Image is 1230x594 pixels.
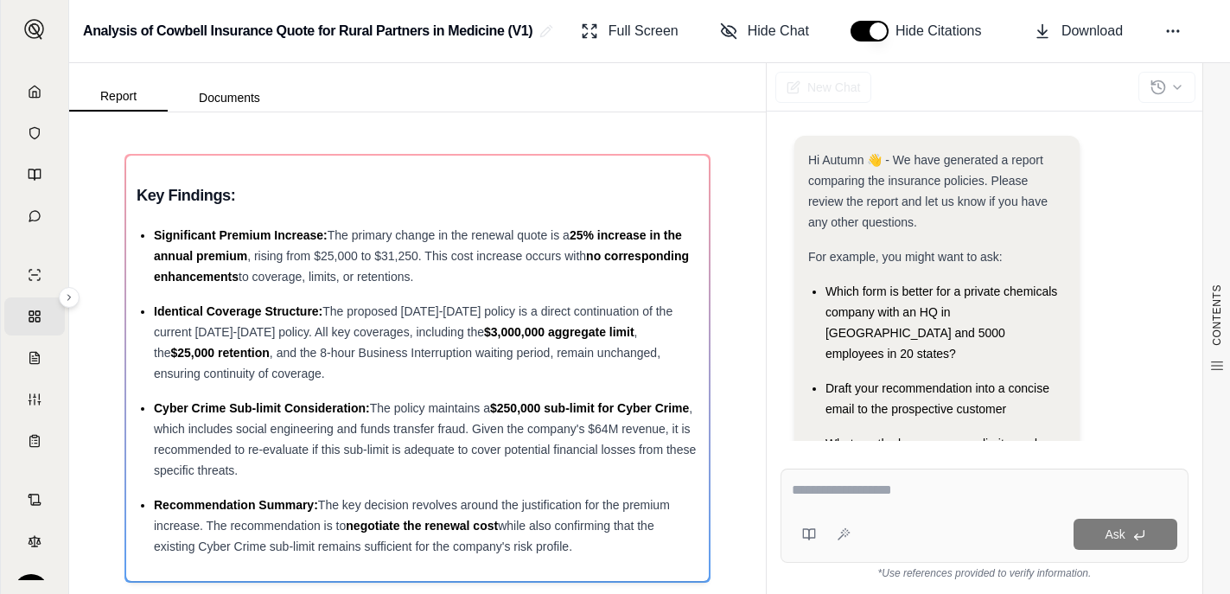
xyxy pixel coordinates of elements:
span: while also confirming that the existing Cyber Crime sub-limit remains sufficient for the company'... [154,519,654,553]
div: *Use references provided to verify information. [781,563,1189,580]
span: The policy maintains a [370,401,490,415]
a: Legal Search Engine [4,522,65,560]
span: Hide Chat [748,21,809,42]
img: Expand sidebar [24,19,45,40]
span: , and the 8-hour Business Interruption waiting period, remain unchanged, ensuring continuity of c... [154,346,660,380]
span: Download [1061,21,1123,42]
span: Ask [1105,527,1125,541]
span: $250,000 sub-limit for Cyber Crime [490,401,689,415]
span: Which form is better for a private chemicals company with an HQ in [GEOGRAPHIC_DATA] and 5000 emp... [825,284,1057,361]
a: Contract Analysis [4,481,65,519]
span: The primary change in the renewal quote is a [328,228,570,242]
a: Claim Coverage [4,339,65,377]
a: Coverage Table [4,422,65,460]
span: Full Screen [609,21,679,42]
button: Report [69,82,168,112]
span: $25,000 retention [170,346,269,360]
span: Significant Premium Increase: [154,228,328,242]
span: Cyber Crime Sub-limit Consideration: [154,401,370,415]
a: Documents Vault [4,114,65,152]
button: Expand sidebar [59,287,80,308]
span: The proposed [DATE]-[DATE] policy is a direct continuation of the current [DATE]-[DATE] policy. A... [154,304,672,339]
span: What are the key coverages, limits, and deductibles proposed in this Cowbell Insurance Quote? [825,437,1037,492]
a: Chat [4,197,65,235]
button: Ask [1074,519,1177,550]
span: Hi Autumn 👋 - We have generated a report comparing the insurance policies. Please review the repo... [808,153,1048,229]
span: Hide Citations [895,21,992,42]
span: CONTENTS [1210,284,1224,346]
span: 25% increase in the annual premium [154,228,682,263]
span: The key decision revolves around the justification for the premium increase. The recommendation i... [154,498,670,533]
a: Home [4,73,65,111]
a: Policy Comparisons [4,297,65,335]
span: , rising from $25,000 to $31,250. This cost increase occurs with [247,249,586,263]
span: Recommendation Summary: [154,498,318,512]
span: Identical Coverage Structure: [154,304,322,318]
span: to coverage, limits, or retentions. [239,270,413,284]
button: Full Screen [574,14,685,48]
button: Expand sidebar [17,12,52,47]
button: Documents [168,84,291,112]
a: Custom Report [4,380,65,418]
button: Hide Chat [713,14,816,48]
span: Draft your recommendation into a concise email to the prospective customer [825,381,1049,416]
span: negotiate the renewal cost [346,519,498,533]
h2: Analysis of Cowbell Insurance Quote for Rural Partners in Medicine (V1) [83,16,532,47]
button: Download [1027,14,1130,48]
a: Prompt Library [4,156,65,194]
span: $3,000,000 aggregate limit [484,325,634,339]
a: Single Policy [4,256,65,294]
span: For example, you might want to ask: [808,250,1003,264]
h3: Key Findings: [137,180,698,211]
